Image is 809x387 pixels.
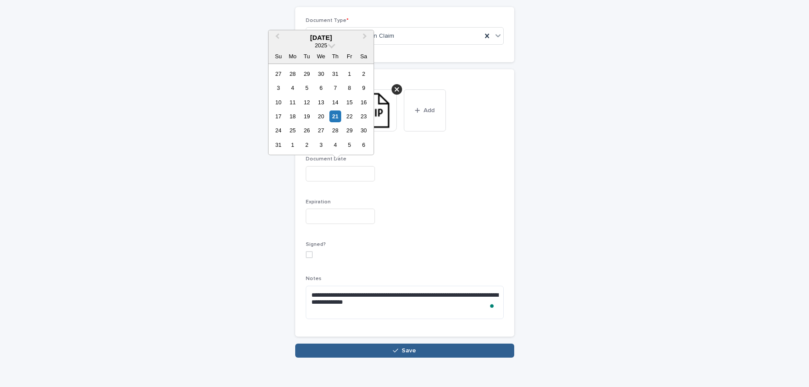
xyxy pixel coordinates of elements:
div: Choose Monday, August 11th, 2025 [286,96,298,108]
div: Tu [301,50,313,62]
div: Choose Thursday, August 14th, 2025 [329,96,341,108]
div: Choose Saturday, August 30th, 2025 [358,124,370,136]
div: Fr [343,50,355,62]
div: Choose Wednesday, August 27th, 2025 [315,124,327,136]
div: Choose Sunday, August 24th, 2025 [272,124,284,136]
div: Choose Thursday, August 7th, 2025 [329,82,341,94]
span: Add [424,107,435,114]
div: Sa [358,50,370,62]
div: Su [272,50,284,62]
div: Choose Tuesday, September 2nd, 2025 [301,139,313,151]
div: Choose Saturday, August 2nd, 2025 [358,68,370,80]
span: Signed? [306,242,326,247]
div: Choose Tuesday, August 12th, 2025 [301,96,313,108]
textarea: To enrich screen reader interactions, please activate Accessibility in Grammarly extension settings [306,286,504,319]
div: Choose Tuesday, July 29th, 2025 [301,68,313,80]
button: Add [404,89,446,131]
div: [DATE] [268,34,374,42]
span: Notes [306,276,321,281]
div: Choose Monday, August 4th, 2025 [286,82,298,94]
div: Choose Wednesday, August 13th, 2025 [315,96,327,108]
div: Choose Thursday, August 21st, 2025 [329,110,341,122]
span: Expiration [306,199,331,205]
div: Choose Wednesday, July 30th, 2025 [315,68,327,80]
div: We [315,50,327,62]
div: Choose Tuesday, August 26th, 2025 [301,124,313,136]
div: Choose Thursday, July 31st, 2025 [329,68,341,80]
div: Choose Tuesday, August 19th, 2025 [301,110,313,122]
div: Choose Sunday, August 3rd, 2025 [272,82,284,94]
div: Choose Sunday, July 27th, 2025 [272,68,284,80]
span: Document Type [306,18,349,23]
div: Choose Friday, August 1st, 2025 [343,68,355,80]
div: Choose Sunday, August 31st, 2025 [272,139,284,151]
span: Save [402,348,416,354]
div: Choose Tuesday, August 5th, 2025 [301,82,313,94]
div: Choose Wednesday, August 6th, 2025 [315,82,327,94]
span: 2025 [315,42,327,49]
div: Choose Thursday, August 28th, 2025 [329,124,341,136]
button: Next Month [359,31,373,45]
div: Th [329,50,341,62]
div: Choose Sunday, August 17th, 2025 [272,110,284,122]
button: Previous Month [269,31,283,45]
div: Mo [286,50,298,62]
div: Choose Monday, August 18th, 2025 [286,110,298,122]
div: Choose Saturday, September 6th, 2025 [358,139,370,151]
div: Choose Friday, September 5th, 2025 [343,139,355,151]
div: Choose Thursday, September 4th, 2025 [329,139,341,151]
div: Choose Wednesday, August 20th, 2025 [315,110,327,122]
div: Choose Saturday, August 23rd, 2025 [358,110,370,122]
div: month 2025-08 [271,67,371,152]
div: Choose Monday, September 1st, 2025 [286,139,298,151]
div: Choose Saturday, August 9th, 2025 [358,82,370,94]
button: Save [295,344,514,358]
div: Choose Saturday, August 16th, 2025 [358,96,370,108]
div: Choose Sunday, August 10th, 2025 [272,96,284,108]
div: Choose Friday, August 22nd, 2025 [343,110,355,122]
div: Choose Friday, August 8th, 2025 [343,82,355,94]
div: Choose Friday, August 15th, 2025 [343,96,355,108]
div: Choose Monday, July 28th, 2025 [286,68,298,80]
div: Choose Friday, August 29th, 2025 [343,124,355,136]
div: Choose Monday, August 25th, 2025 [286,124,298,136]
div: Choose Wednesday, September 3rd, 2025 [315,139,327,151]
